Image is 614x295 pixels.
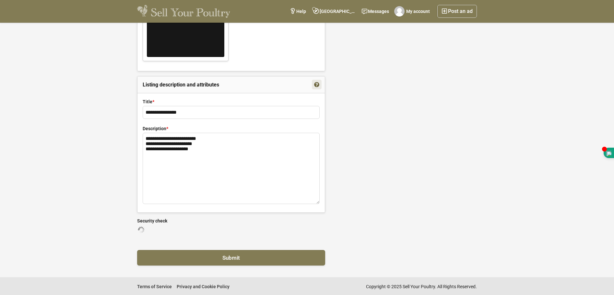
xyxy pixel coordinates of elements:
[137,284,172,289] a: Terms of Service
[394,6,405,17] img: Abungy
[358,5,393,18] a: Messages
[310,5,358,18] a: [GEOGRAPHIC_DATA], [GEOGRAPHIC_DATA]
[137,76,325,93] h2: Listing description and attributes
[393,5,433,18] a: My account
[222,255,240,261] span: Submit
[366,284,477,292] span: Copyright © 2025 Sell Your Poultry. All Rights Reserved.
[437,5,477,18] a: Post an ad
[137,5,230,18] img: Sell Your Poultry
[143,98,320,105] label: Title
[177,284,230,289] a: Privacy and Cookie Policy
[137,250,325,266] button: Submit
[143,125,320,132] label: Description
[286,5,310,18] a: Help
[137,218,325,224] label: Security check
